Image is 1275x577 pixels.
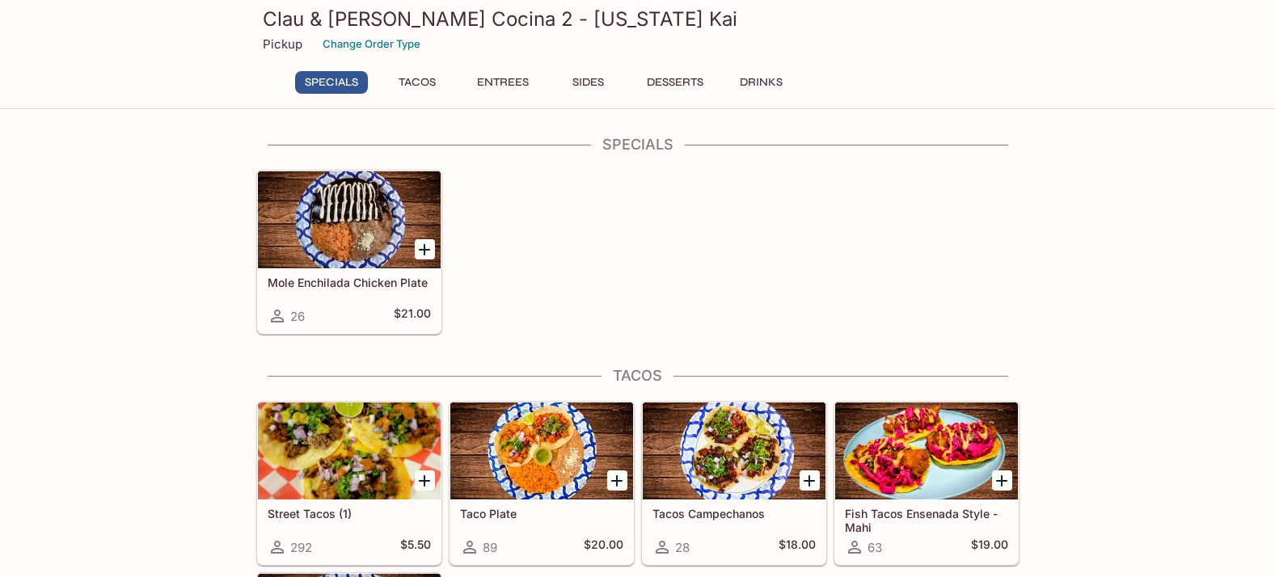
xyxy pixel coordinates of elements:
h4: Specials [256,136,1020,154]
a: Street Tacos (1)292$5.50 [257,402,441,565]
div: Taco Plate [450,402,633,499]
span: 26 [290,309,305,324]
div: Tacos Campechanos [643,402,825,499]
span: 63 [868,540,882,555]
h5: $5.50 [400,537,431,557]
button: Add Fish Tacos Ensenada Style - Mahi [992,470,1012,491]
div: Mole Enchilada Chicken Plate [258,171,441,268]
a: Tacos Campechanos28$18.00 [642,402,826,565]
span: 292 [290,540,312,555]
span: 28 [675,540,690,555]
div: Street Tacos (1) [258,402,441,499]
h5: Tacos Campechanos [652,507,816,520]
a: Mole Enchilada Chicken Plate26$21.00 [257,171,441,334]
button: Desserts [638,71,712,94]
button: Sides [552,71,625,94]
div: Fish Tacos Ensenada Style - Mahi [835,402,1018,499]
button: Tacos [381,71,454,94]
button: Add Taco Plate [607,470,627,491]
h5: $18.00 [779,537,816,557]
h5: $21.00 [394,306,431,326]
button: Specials [295,71,368,94]
h5: Taco Plate [460,507,623,520]
button: Drinks [725,71,798,94]
button: Add Street Tacos (1) [415,470,435,491]
h3: Clau & [PERSON_NAME] Cocina 2 - [US_STATE] Kai [263,6,1013,32]
button: Change Order Type [315,32,428,57]
h5: Mole Enchilada Chicken Plate [268,276,431,289]
span: 89 [483,540,497,555]
h5: $19.00 [971,537,1008,557]
h5: $20.00 [584,537,623,557]
a: Fish Tacos Ensenada Style - Mahi63$19.00 [834,402,1019,565]
h5: Street Tacos (1) [268,507,431,520]
button: Entrees [467,71,539,94]
p: Pickup [263,36,302,52]
button: Add Tacos Campechanos [800,470,820,491]
button: Add Mole Enchilada Chicken Plate [415,239,435,259]
a: Taco Plate89$20.00 [450,402,634,565]
h5: Fish Tacos Ensenada Style - Mahi [845,507,1008,533]
h4: Tacos [256,367,1020,385]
